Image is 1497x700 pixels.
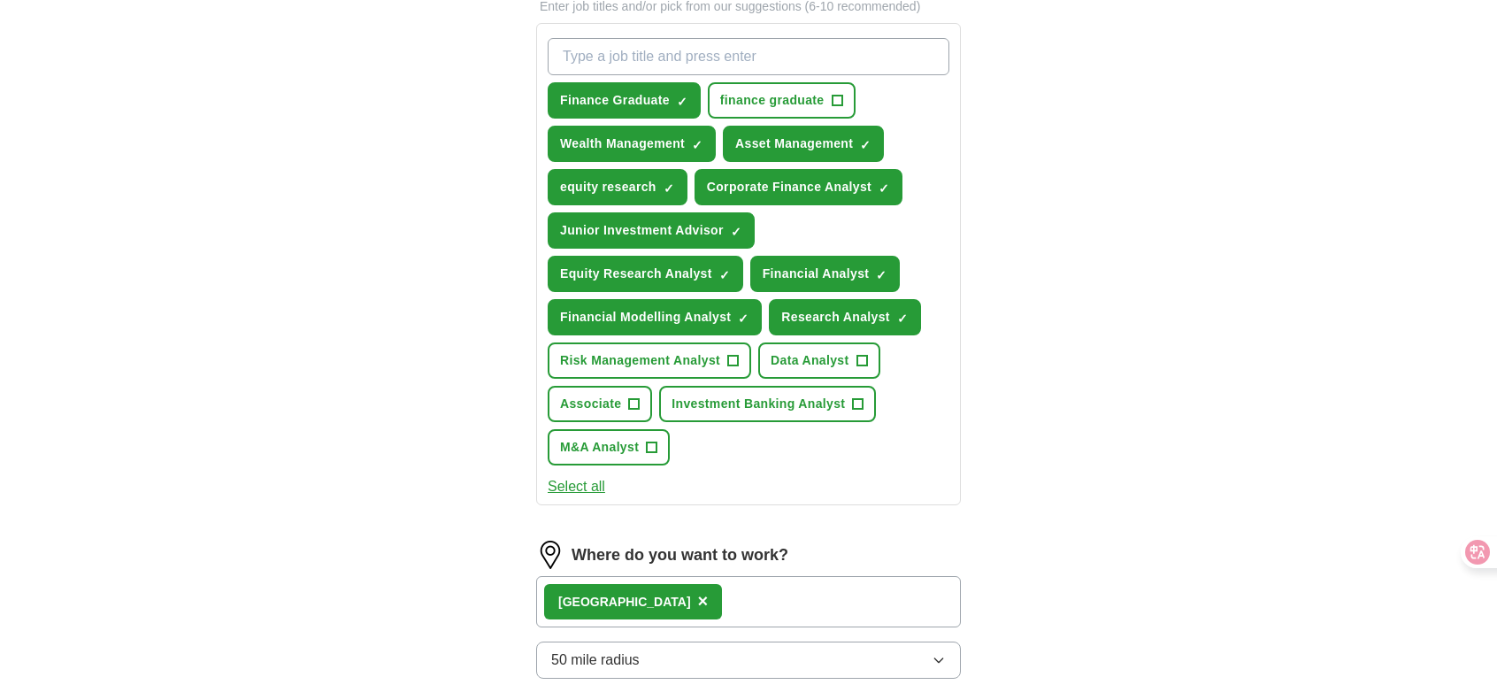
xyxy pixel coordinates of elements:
[897,312,908,326] span: ✓
[560,308,731,327] span: Financial Modelling Analyst
[707,178,871,196] span: Corporate Finance Analyst
[698,591,709,611] span: ×
[560,351,720,370] span: Risk Management Analyst
[708,82,856,119] button: finance graduate
[769,299,921,335] button: Research Analyst✓
[548,342,751,379] button: Risk Management Analyst
[560,221,724,240] span: Junior Investment Advisor
[763,265,870,283] span: Financial Analyst
[750,256,901,292] button: Financial Analyst✓
[719,268,730,282] span: ✓
[548,169,687,205] button: equity research✓
[548,126,716,162] button: Wealth Management✓
[536,642,961,679] button: 50 mile radius
[560,265,712,283] span: Equity Research Analyst
[548,299,762,335] button: Financial Modelling Analyst✓
[664,181,674,196] span: ✓
[572,543,788,567] label: Where do you want to work?
[560,395,621,413] span: Associate
[548,429,670,465] button: M&A Analyst
[548,256,743,292] button: Equity Research Analyst✓
[879,181,889,196] span: ✓
[560,178,656,196] span: equity research
[560,91,670,110] span: Finance Graduate
[723,126,884,162] button: Asset Management✓
[548,38,949,75] input: Type a job title and press enter
[771,351,849,370] span: Data Analyst
[692,138,702,152] span: ✓
[560,135,685,153] span: Wealth Management
[781,308,890,327] span: Research Analyst
[672,395,845,413] span: Investment Banking Analyst
[695,169,902,205] button: Corporate Finance Analyst✓
[548,212,755,249] button: Junior Investment Advisor✓
[536,541,564,569] img: location.png
[548,386,652,422] button: Associate
[720,91,825,110] span: finance graduate
[731,225,741,239] span: ✓
[698,588,709,615] button: ×
[677,95,687,109] span: ✓
[558,593,691,612] div: [GEOGRAPHIC_DATA]
[551,650,640,671] span: 50 mile radius
[735,135,853,153] span: Asset Management
[876,268,887,282] span: ✓
[659,386,876,422] button: Investment Banking Analyst
[738,312,748,326] span: ✓
[548,82,701,119] button: Finance Graduate✓
[860,138,871,152] span: ✓
[560,438,639,457] span: M&A Analyst
[758,342,880,379] button: Data Analyst
[548,476,605,497] button: Select all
